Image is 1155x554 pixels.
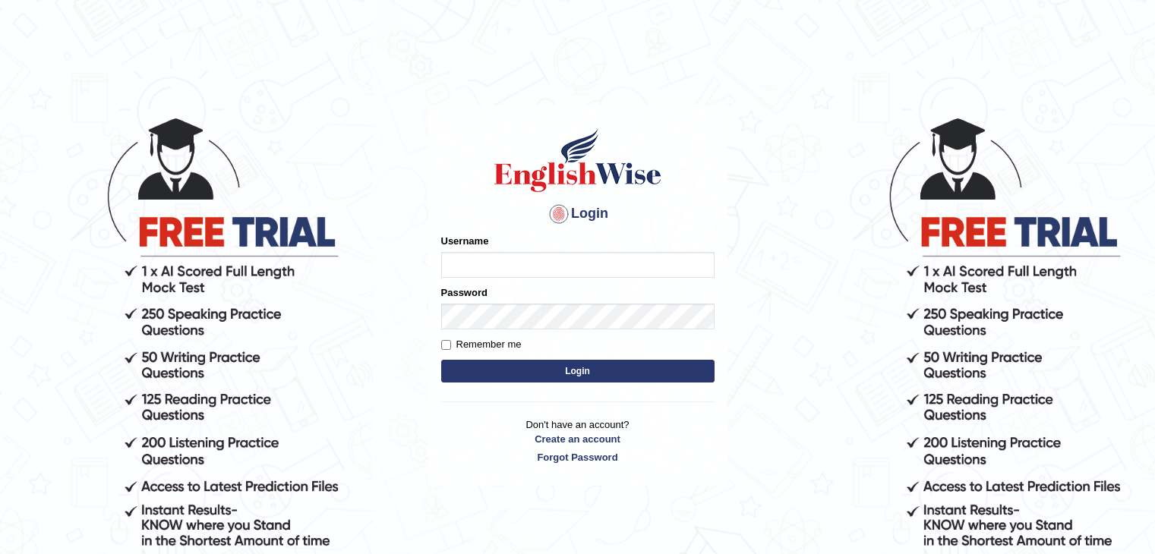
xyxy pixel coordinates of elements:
button: Login [441,360,715,382]
p: Don't have an account? [441,417,715,464]
a: Forgot Password [441,450,715,464]
img: Logo of English Wise sign in for intelligent practice with AI [491,126,664,194]
input: Remember me [441,340,451,350]
label: Password [441,285,488,300]
label: Username [441,234,489,248]
label: Remember me [441,337,522,352]
h4: Login [441,202,715,226]
a: Create an account [441,432,715,446]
